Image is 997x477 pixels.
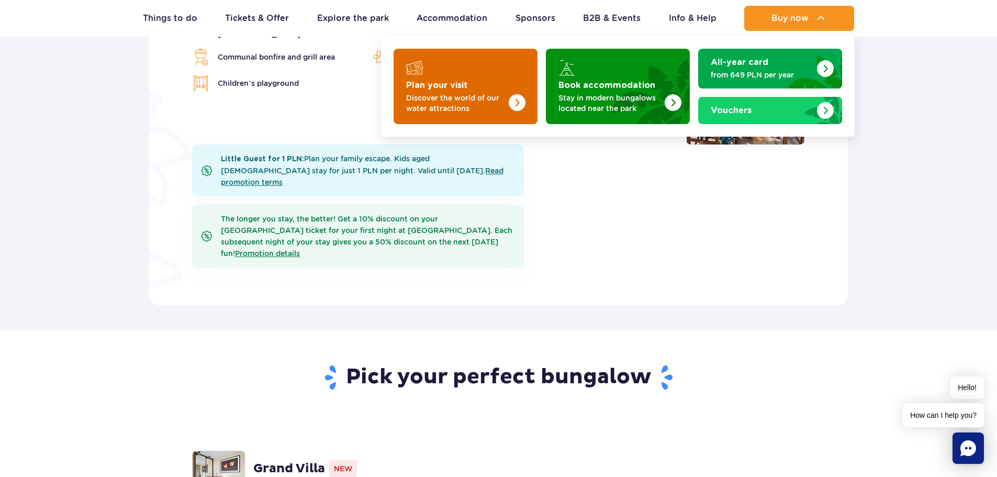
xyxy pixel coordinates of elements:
[711,106,752,115] strong: Vouchers
[225,6,289,31] a: Tickets & Offer
[558,81,655,90] strong: Book accommodation
[406,93,508,114] p: Discover the world of our water attractions
[394,49,537,124] a: Plan your visit
[711,70,813,80] p: from 649 PLN per year
[417,6,487,31] a: Accommodation
[558,93,660,114] p: Stay in modern bungalows located near the park
[950,376,984,399] span: Hello!
[771,14,809,23] span: Buy now
[406,81,468,90] strong: Plan your visit
[329,460,357,477] span: New
[235,249,300,258] a: Promotion details
[669,6,716,31] a: Info & Help
[218,78,299,88] span: Children’s playground
[516,6,555,31] a: Sponsors
[711,58,768,66] strong: All-year card
[253,461,325,476] strong: Grand Villa
[192,145,524,196] div: Plan your family escape. Kids aged [DEMOGRAPHIC_DATA] stay for just 1 PLN per night. Valid until ...
[698,49,842,88] a: All-year card
[903,403,984,427] span: How can I help you?
[546,49,690,124] a: Book accommodation
[143,6,197,31] a: Things to do
[192,205,524,268] div: The longer you stay, the better! Get a 10% discount on your [GEOGRAPHIC_DATA] ticket for your fir...
[317,6,389,31] a: Explore the park
[698,97,842,124] a: Vouchers
[583,6,641,31] a: B2B & Events
[744,6,854,31] button: Buy now
[218,52,335,62] span: Communal bonfire and grill area
[221,156,304,163] b: Little Guest for 1 PLN:
[192,364,805,391] h2: Pick your perfect bungalow
[953,432,984,464] div: Chat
